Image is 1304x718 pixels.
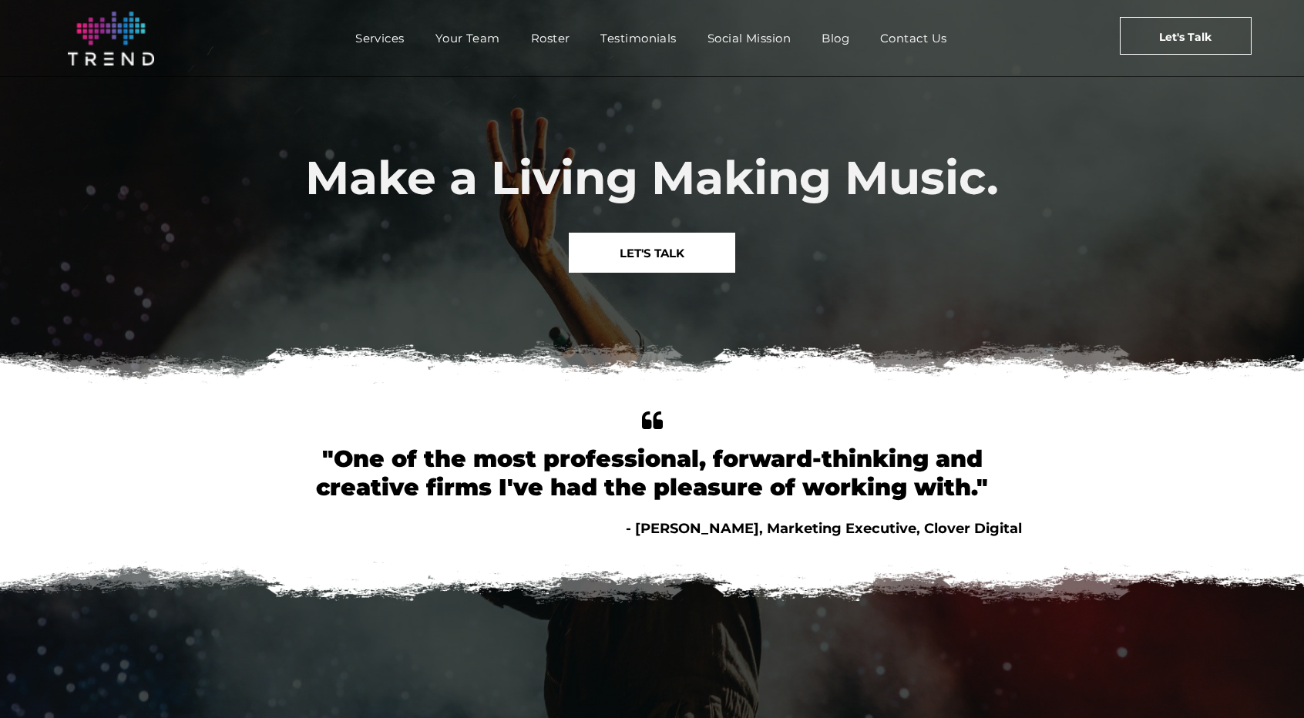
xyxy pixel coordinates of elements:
[305,149,999,206] span: Make a Living Making Music.
[420,27,516,49] a: Your Team
[316,445,988,502] font: "One of the most professional, forward-thinking and creative firms I've had the pleasure of worki...
[1159,18,1212,56] span: Let's Talk
[516,27,586,49] a: Roster
[806,27,865,49] a: Blog
[692,27,806,49] a: Social Mission
[569,233,735,273] a: LET'S TALK
[865,27,963,49] a: Contact Us
[620,233,684,273] span: LET'S TALK
[1120,17,1252,55] a: Let's Talk
[68,12,154,65] img: logo
[340,27,420,49] a: Services
[626,520,1022,537] span: - [PERSON_NAME], Marketing Executive, Clover Digital
[585,27,691,49] a: Testimonials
